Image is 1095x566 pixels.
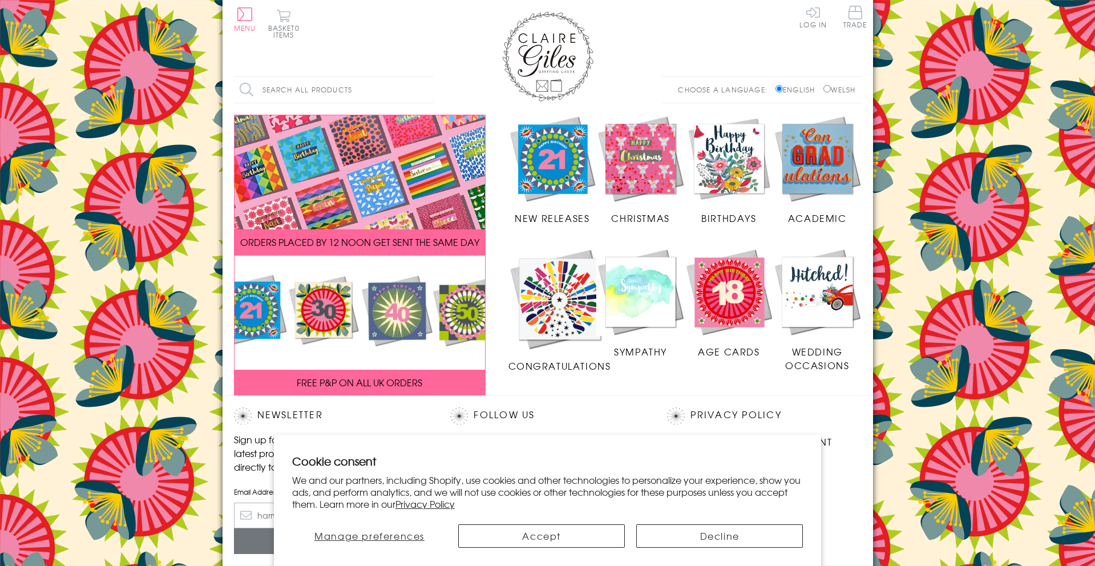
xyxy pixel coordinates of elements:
a: Congratulations [508,248,611,373]
a: Academic [773,115,862,225]
span: Manage preferences [314,529,425,543]
a: Trade [843,6,867,30]
span: Menu [234,23,256,33]
span: Age Cards [698,345,759,358]
a: Sympathy [596,248,685,358]
button: Manage preferences [292,524,447,548]
span: Sympathy [614,345,667,358]
span: Congratulations [508,359,611,373]
button: Menu [234,7,256,31]
button: Basket0 items [268,9,300,38]
label: Welsh [823,84,856,95]
p: Sign up for our newsletter to receive the latest product launches, news and offers directly to yo... [234,432,428,474]
img: Claire Giles Greetings Cards [502,11,593,102]
span: New Releases [515,211,589,225]
span: Birthdays [701,211,756,225]
input: Welsh [823,85,831,92]
button: Accept [458,524,625,548]
input: harry@hogwarts.edu [234,503,428,528]
label: Email Address [234,487,428,497]
h2: Newsletter [234,407,428,424]
a: Birthdays [685,115,773,225]
p: Choose a language: [678,84,773,95]
input: English [775,85,783,92]
h2: Cookie consent [292,453,803,469]
a: Privacy Policy [690,407,781,423]
a: New Releases [508,115,597,225]
button: Decline [636,524,803,548]
span: Trade [843,6,867,28]
label: English [775,84,821,95]
input: Subscribe [234,528,428,554]
a: Age Cards [685,248,773,358]
input: Search all products [234,77,434,103]
p: Join us on our social networking profiles for up to the minute news and product releases the mome... [450,432,644,474]
span: Christmas [611,211,669,225]
span: 0 items [273,23,300,40]
span: Academic [788,211,847,225]
p: We and our partners, including Shopify, use cookies and other technologies to personalize your ex... [292,474,803,510]
a: Christmas [596,115,685,225]
span: FREE P&P ON ALL UK ORDERS [297,375,422,389]
a: Wedding Occasions [773,248,862,372]
a: Log In [799,6,827,28]
input: Search [422,77,434,103]
a: Privacy Policy [395,497,455,511]
h2: Follow Us [450,407,644,424]
span: Wedding Occasions [785,345,849,372]
span: ORDERS PLACED BY 12 NOON GET SENT THE SAME DAY [240,235,479,249]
